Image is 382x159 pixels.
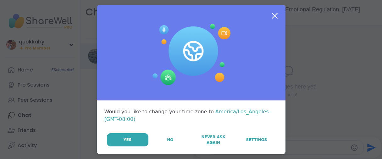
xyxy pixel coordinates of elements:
div: Would you like to change your time zone to [104,108,278,123]
span: America/Los_Angeles (GMT-08:00) [104,109,269,122]
span: Never Ask Again [195,134,231,145]
button: Never Ask Again [192,133,235,146]
button: Yes [107,133,148,146]
a: Settings [235,133,278,146]
button: No [149,133,191,146]
span: No [167,137,173,143]
span: Yes [124,137,132,143]
span: Settings [246,137,267,143]
img: Session Experience [152,24,230,86]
